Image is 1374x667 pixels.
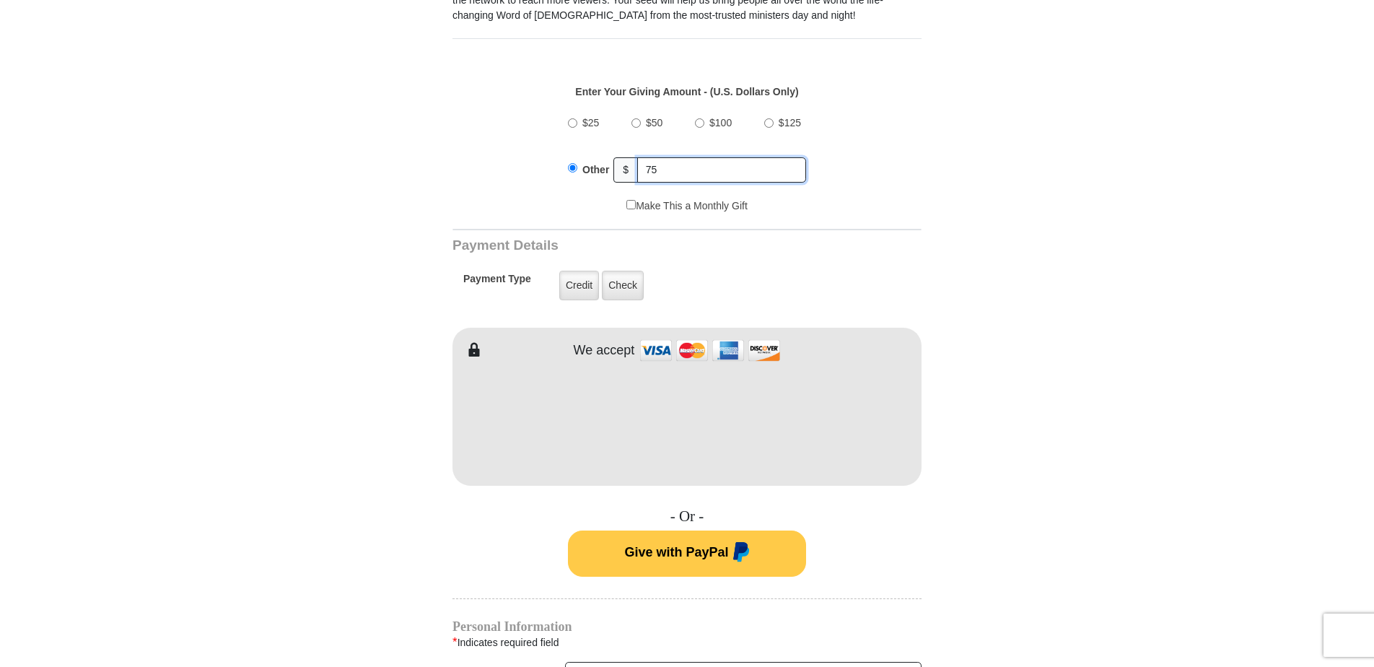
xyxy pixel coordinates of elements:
input: Make This a Monthly Gift [626,200,636,209]
img: credit cards accepted [638,335,782,366]
span: $100 [709,117,732,128]
button: Give with PayPal [568,531,806,577]
label: Credit [559,271,599,300]
span: $50 [646,117,662,128]
span: $ [613,157,638,183]
span: $25 [582,117,599,128]
h3: Payment Details [452,237,821,254]
label: Make This a Monthly Gift [626,199,748,214]
h4: We accept [574,343,635,359]
img: paypal [729,542,750,565]
h4: Personal Information [452,621,922,632]
span: Give with PayPal [624,545,728,559]
h5: Payment Type [463,273,531,292]
span: Other [582,164,609,175]
h4: - Or - [452,507,922,526]
strong: Enter Your Giving Amount - (U.S. Dollars Only) [575,86,798,97]
label: Check [602,271,644,300]
input: Other Amount [637,157,806,183]
span: $125 [779,117,801,128]
div: Indicates required field [452,633,922,652]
